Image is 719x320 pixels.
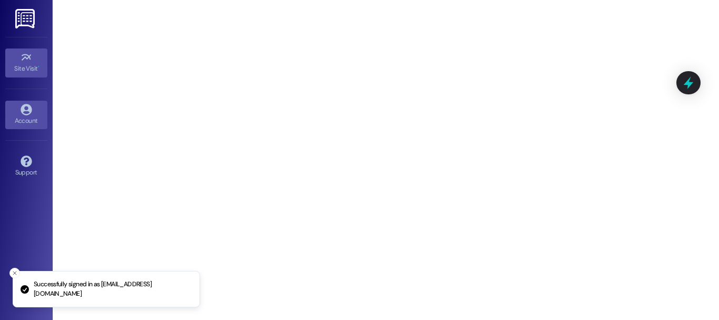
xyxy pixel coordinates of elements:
[15,9,37,28] img: ResiDesk Logo
[5,152,47,181] a: Support
[5,101,47,129] a: Account
[9,268,20,278] button: Close toast
[5,49,47,77] a: Site Visit •
[34,280,191,298] p: Successfully signed in as [EMAIL_ADDRESS][DOMAIN_NAME]
[38,63,39,71] span: •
